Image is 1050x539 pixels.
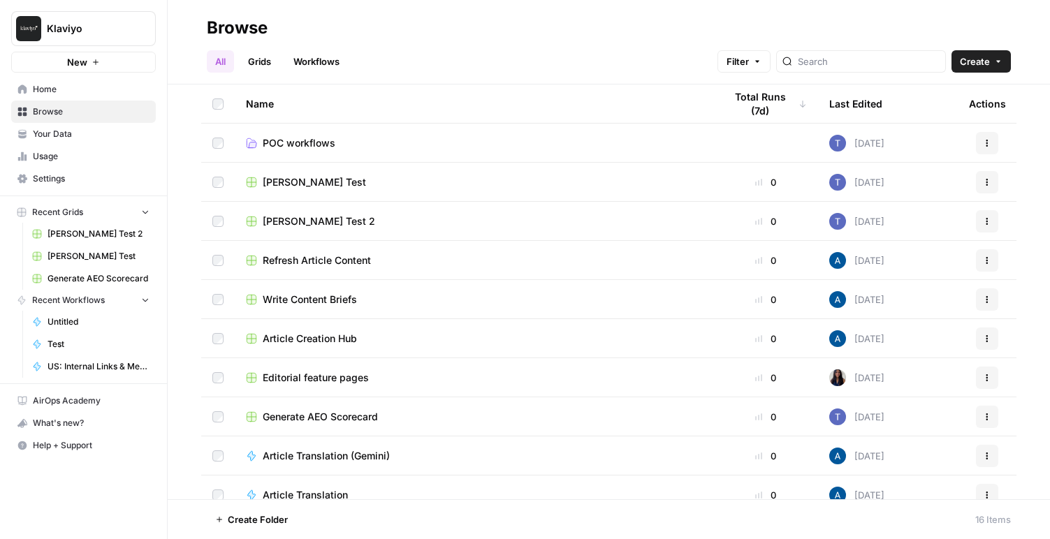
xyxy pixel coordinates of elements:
[263,488,348,502] span: Article Translation
[246,488,702,502] a: Article Translation
[285,50,348,73] a: Workflows
[11,412,156,434] button: What's new?
[246,410,702,424] a: Generate AEO Scorecard
[12,413,155,434] div: What's new?
[263,332,357,346] span: Article Creation Hub
[724,410,807,424] div: 0
[11,290,156,311] button: Recent Workflows
[829,252,846,269] img: he81ibor8lsei4p3qvg4ugbvimgp
[829,213,846,230] img: x8yczxid6s1iziywf4pp8m9fenlh
[724,175,807,189] div: 0
[16,16,41,41] img: Klaviyo Logo
[829,448,884,464] div: [DATE]
[33,172,150,185] span: Settings
[11,390,156,412] a: AirOps Academy
[207,17,268,39] div: Browse
[26,333,156,355] a: Test
[829,330,884,347] div: [DATE]
[724,84,807,123] div: Total Runs (7d)
[67,55,87,69] span: New
[263,410,378,424] span: Generate AEO Scorecard
[246,136,702,150] a: POC workflows
[951,50,1011,73] button: Create
[246,214,702,228] a: [PERSON_NAME] Test 2
[240,50,279,73] a: Grids
[11,123,156,145] a: Your Data
[48,272,150,285] span: Generate AEO Scorecard
[798,54,940,68] input: Search
[724,293,807,307] div: 0
[11,78,156,101] a: Home
[48,316,150,328] span: Untitled
[263,371,369,385] span: Editorial feature pages
[11,101,156,123] a: Browse
[48,228,150,240] span: [PERSON_NAME] Test 2
[33,83,150,96] span: Home
[11,202,156,223] button: Recent Grids
[829,291,884,308] div: [DATE]
[263,136,335,150] span: POC workflows
[717,50,771,73] button: Filter
[26,223,156,245] a: [PERSON_NAME] Test 2
[263,175,366,189] span: [PERSON_NAME] Test
[724,488,807,502] div: 0
[829,330,846,347] img: he81ibor8lsei4p3qvg4ugbvimgp
[48,338,150,350] span: Test
[32,294,105,307] span: Recent Workflows
[11,168,156,190] a: Settings
[829,252,884,269] div: [DATE]
[829,487,884,503] div: [DATE]
[724,371,807,385] div: 0
[829,408,884,425] div: [DATE]
[829,369,846,386] img: rox323kbkgutb4wcij4krxobkpon
[207,508,296,531] button: Create Folder
[33,439,150,452] span: Help + Support
[32,206,83,219] span: Recent Grids
[246,293,702,307] a: Write Content Briefs
[829,369,884,386] div: [DATE]
[11,52,156,73] button: New
[829,448,846,464] img: he81ibor8lsei4p3qvg4ugbvimgp
[829,408,846,425] img: x8yczxid6s1iziywf4pp8m9fenlh
[829,291,846,308] img: he81ibor8lsei4p3qvg4ugbvimgp
[263,214,375,228] span: [PERSON_NAME] Test 2
[724,214,807,228] div: 0
[246,175,702,189] a: [PERSON_NAME] Test
[48,360,150,373] span: US: Internal Links & Metadata
[724,253,807,267] div: 0
[11,11,156,46] button: Workspace: Klaviyo
[829,135,846,152] img: x8yczxid6s1iziywf4pp8m9fenlh
[48,250,150,263] span: [PERSON_NAME] Test
[33,105,150,118] span: Browse
[33,394,150,407] span: AirOps Academy
[246,332,702,346] a: Article Creation Hub
[829,213,884,230] div: [DATE]
[969,84,1006,123] div: Actions
[33,150,150,163] span: Usage
[727,54,749,68] span: Filter
[26,245,156,267] a: [PERSON_NAME] Test
[246,84,702,123] div: Name
[207,50,234,73] a: All
[829,135,884,152] div: [DATE]
[47,22,131,36] span: Klaviyo
[975,512,1011,526] div: 16 Items
[829,174,884,191] div: [DATE]
[26,355,156,378] a: US: Internal Links & Metadata
[829,174,846,191] img: x8yczxid6s1iziywf4pp8m9fenlh
[246,371,702,385] a: Editorial feature pages
[263,253,371,267] span: Refresh Article Content
[11,145,156,168] a: Usage
[829,84,882,123] div: Last Edited
[11,434,156,457] button: Help + Support
[26,311,156,333] a: Untitled
[26,267,156,290] a: Generate AEO Scorecard
[829,487,846,503] img: he81ibor8lsei4p3qvg4ugbvimgp
[263,449,390,463] span: Article Translation (Gemini)
[724,332,807,346] div: 0
[724,449,807,463] div: 0
[246,449,702,463] a: Article Translation (Gemini)
[246,253,702,267] a: Refresh Article Content
[33,128,150,140] span: Your Data
[263,293,357,307] span: Write Content Briefs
